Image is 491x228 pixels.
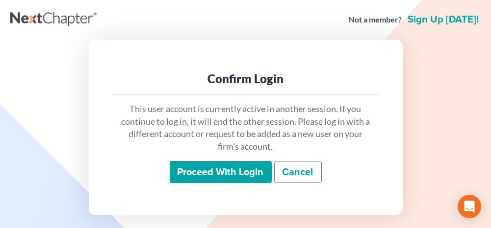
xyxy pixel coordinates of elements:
[406,15,481,24] a: Sign up [DATE]!
[458,195,481,218] div: Open Intercom Messenger
[170,161,272,183] input: Proceed with login
[120,103,371,153] p: This user account is currently active in another session. If you continue to log in, it will end ...
[274,161,322,183] a: Cancel
[120,71,371,87] div: Confirm Login
[349,14,402,25] strong: Not a member?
